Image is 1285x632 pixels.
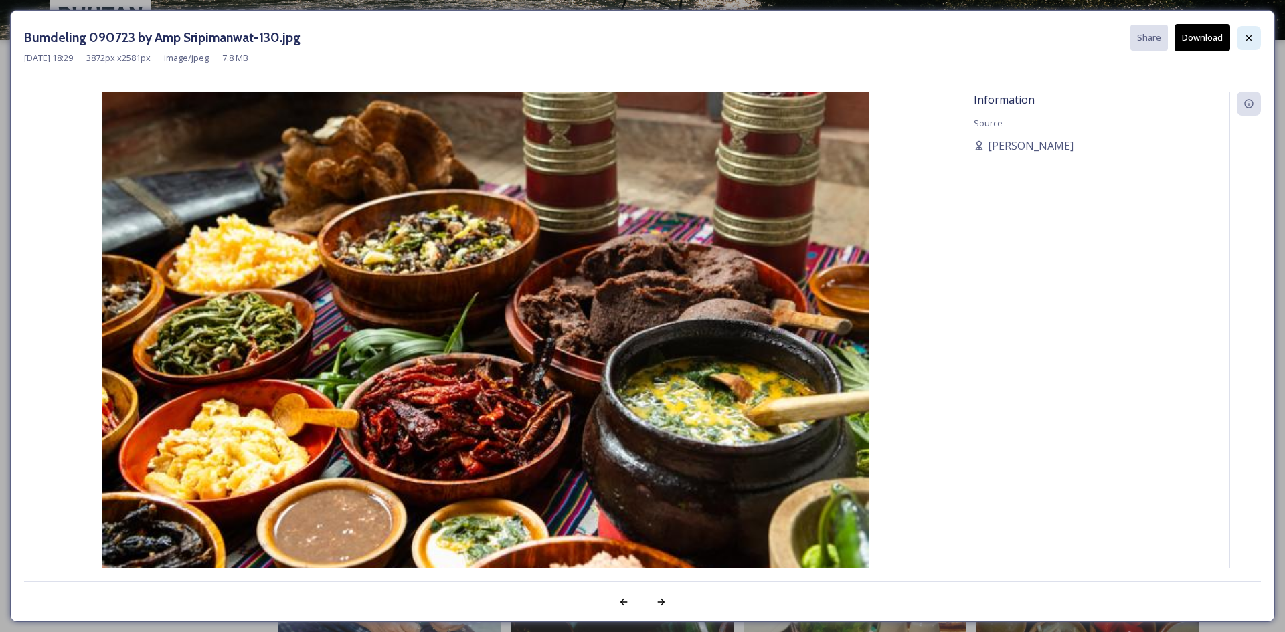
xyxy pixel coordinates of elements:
[24,51,73,64] span: [DATE] 18:29
[974,117,1003,129] span: Source
[1130,25,1168,51] button: Share
[222,51,248,64] span: 7.8 MB
[86,51,151,64] span: 3872 px x 2581 px
[164,51,209,64] span: image/jpeg
[24,92,946,603] img: Bumdeling%2520090723%2520by%2520Amp%2520Sripimanwat-130.jpg
[974,92,1035,107] span: Information
[988,138,1074,154] span: [PERSON_NAME]
[1175,24,1230,51] button: Download
[24,28,301,47] h3: Bumdeling 090723 by Amp Sripimanwat-130.jpg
